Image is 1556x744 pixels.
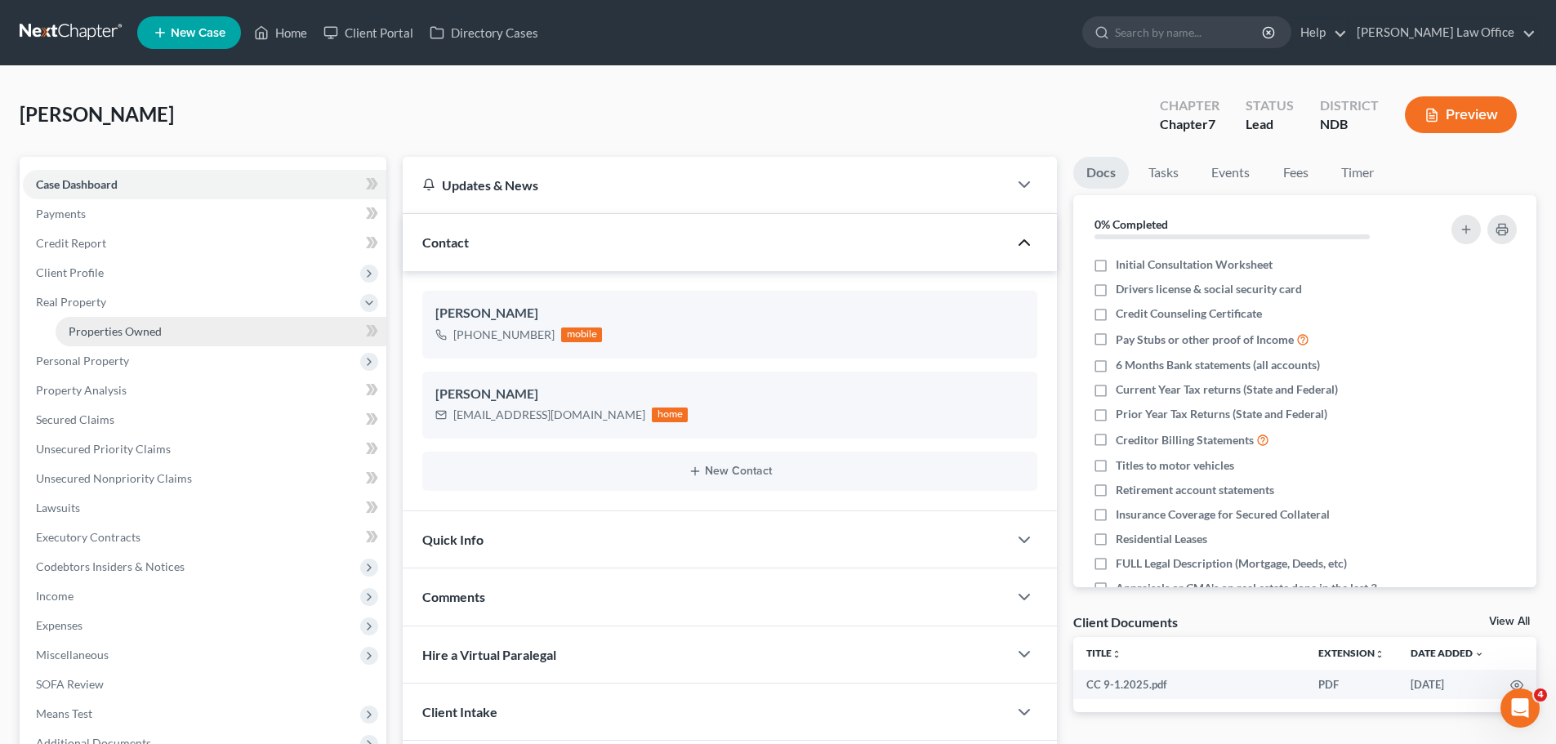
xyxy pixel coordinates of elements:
span: Case Dashboard [36,177,118,191]
div: [PERSON_NAME] [435,385,1024,404]
a: Titleunfold_more [1086,647,1121,659]
span: Executory Contracts [36,530,140,544]
a: Extensionunfold_more [1318,647,1384,659]
a: Executory Contracts [23,523,386,552]
div: District [1320,96,1379,115]
div: Chapter [1160,96,1219,115]
a: Tasks [1135,157,1192,189]
div: [PHONE_NUMBER] [453,327,555,343]
span: Means Test [36,706,92,720]
span: Quick Info [422,532,484,547]
span: Client Intake [422,704,497,719]
a: Credit Report [23,229,386,258]
a: Directory Cases [421,18,546,47]
a: Unsecured Priority Claims [23,434,386,464]
span: Unsecured Nonpriority Claims [36,471,192,485]
span: Client Profile [36,265,104,279]
a: Events [1198,157,1263,189]
span: Payments [36,207,86,221]
span: Prior Year Tax Returns (State and Federal) [1116,406,1327,422]
a: Help [1292,18,1347,47]
div: NDB [1320,115,1379,134]
a: Docs [1073,157,1129,189]
span: Titles to motor vehicles [1116,457,1234,474]
span: Insurance Coverage for Secured Collateral [1116,506,1330,523]
a: Unsecured Nonpriority Claims [23,464,386,493]
a: Lawsuits [23,493,386,523]
span: Secured Claims [36,412,114,426]
span: Property Analysis [36,383,127,397]
span: Codebtors Insiders & Notices [36,559,185,573]
span: Initial Consultation Worksheet [1116,256,1273,273]
td: [DATE] [1398,670,1497,699]
span: Creditor Billing Statements [1116,432,1254,448]
span: Retirement account statements [1116,482,1274,498]
button: New Contact [435,465,1024,478]
span: Credit Report [36,236,106,250]
div: Chapter [1160,115,1219,134]
td: CC 9-1.2025.pdf [1073,670,1305,699]
a: Property Analysis [23,376,386,405]
iframe: Intercom live chat [1500,688,1540,728]
span: Comments [422,589,485,604]
div: mobile [561,327,602,342]
strong: 0% Completed [1095,217,1168,231]
div: [PERSON_NAME] [435,304,1024,323]
span: Credit Counseling Certificate [1116,305,1262,322]
span: Miscellaneous [36,648,109,662]
span: SOFA Review [36,677,104,691]
i: expand_more [1474,649,1484,659]
span: Income [36,589,74,603]
span: Hire a Virtual Paralegal [422,647,556,662]
a: Properties Owned [56,317,386,346]
td: PDF [1305,670,1398,699]
a: Case Dashboard [23,170,386,199]
a: View All [1489,616,1530,627]
span: Real Property [36,295,106,309]
span: Pay Stubs or other proof of Income [1116,332,1294,348]
span: New Case [171,27,225,39]
div: Client Documents [1073,613,1178,630]
i: unfold_more [1375,649,1384,659]
span: Drivers license & social security card [1116,281,1302,297]
span: 7 [1208,116,1215,131]
span: Lawsuits [36,501,80,515]
a: Client Portal [315,18,421,47]
a: Timer [1328,157,1387,189]
div: Status [1246,96,1294,115]
a: Date Added expand_more [1411,647,1484,659]
span: Contact [422,234,469,250]
span: Residential Leases [1116,531,1207,547]
span: Appraisals or CMA's on real estate done in the last 3 years OR required by attorney [1116,580,1407,613]
div: Lead [1246,115,1294,134]
span: Properties Owned [69,324,162,338]
span: FULL Legal Description (Mortgage, Deeds, etc) [1116,555,1347,572]
button: Preview [1405,96,1517,133]
a: Secured Claims [23,405,386,434]
i: unfold_more [1112,649,1121,659]
span: 4 [1534,688,1547,702]
span: Expenses [36,618,82,632]
span: Current Year Tax returns (State and Federal) [1116,381,1338,398]
div: [EMAIL_ADDRESS][DOMAIN_NAME] [453,407,645,423]
span: Unsecured Priority Claims [36,442,171,456]
a: Fees [1269,157,1322,189]
div: home [652,408,688,422]
a: SOFA Review [23,670,386,699]
a: [PERSON_NAME] Law Office [1349,18,1536,47]
span: 6 Months Bank statements (all accounts) [1116,357,1320,373]
input: Search by name... [1115,17,1264,47]
a: Payments [23,199,386,229]
div: Updates & News [422,176,988,194]
span: [PERSON_NAME] [20,102,174,126]
a: Home [246,18,315,47]
span: Personal Property [36,354,129,368]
